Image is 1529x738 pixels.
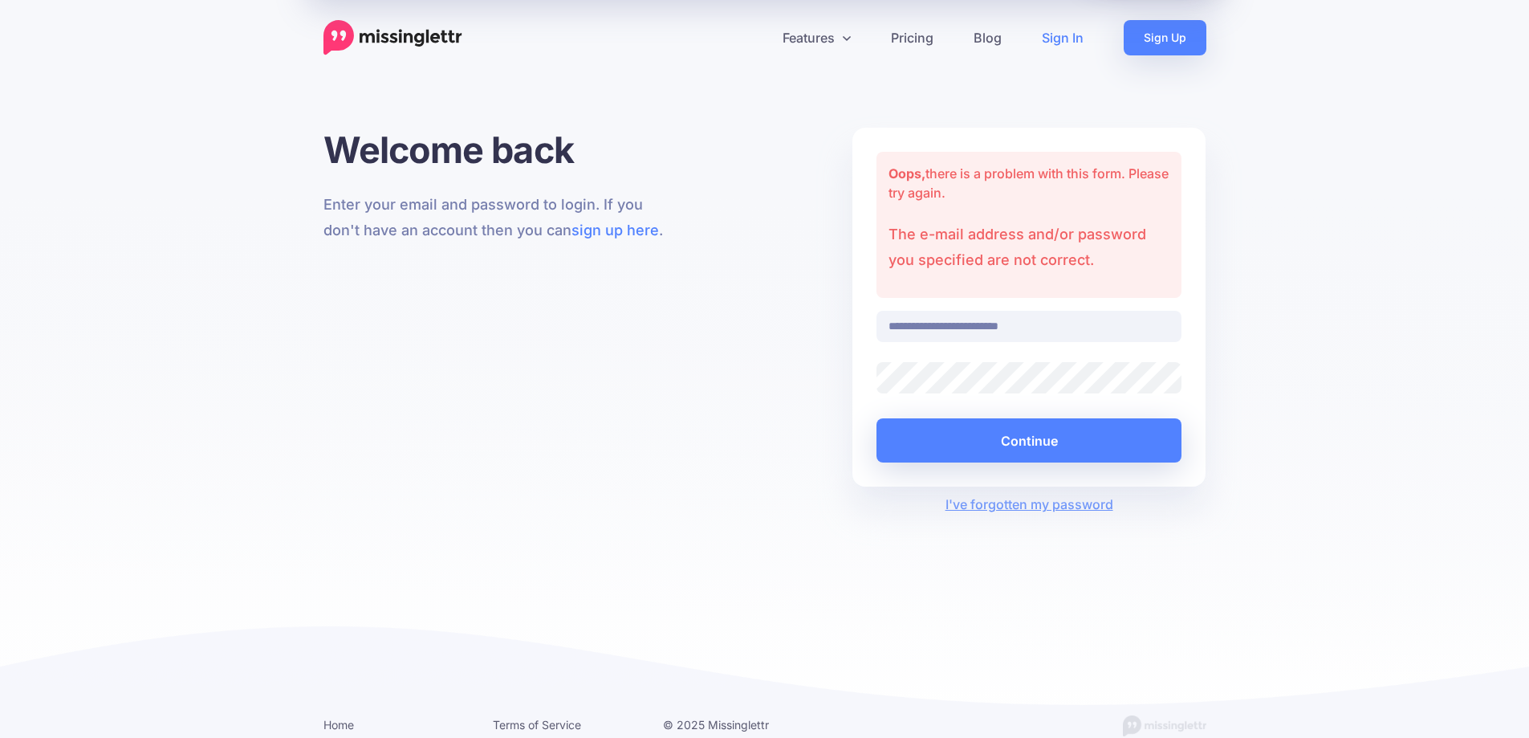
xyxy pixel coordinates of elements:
p: Enter your email and password to login. If you don't have an account then you can . [323,192,677,243]
a: Sign In [1022,20,1104,55]
div: there is a problem with this form. Please try again. [876,152,1182,298]
a: Pricing [871,20,954,55]
a: Sign Up [1124,20,1206,55]
a: sign up here [571,222,659,239]
a: Terms of Service [493,718,581,732]
a: Blog [954,20,1022,55]
a: I've forgotten my password [945,496,1113,512]
a: Features [762,20,871,55]
strong: Oops, [889,165,925,181]
button: Continue [876,418,1182,463]
a: Home [323,718,354,732]
li: © 2025 Missinglettr [663,715,809,735]
h1: Welcome back [323,128,677,172]
p: The e-mail address and/or password you specified are not correct. [889,222,1170,273]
